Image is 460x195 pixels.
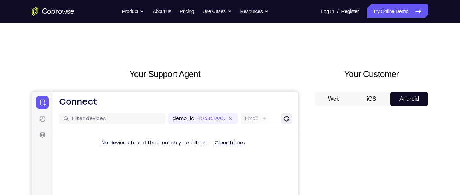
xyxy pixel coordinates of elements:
[315,68,428,81] h2: Your Customer
[4,37,17,49] a: Settings
[27,4,66,16] h1: Connect
[341,4,359,18] a: Register
[122,4,144,18] button: Product
[32,7,74,16] a: Go to the home page
[140,23,163,30] label: demo_id
[367,4,428,18] a: Try Online Demo
[321,4,334,18] a: Log In
[153,4,171,18] a: About us
[202,4,231,18] button: Use Cases
[240,4,269,18] button: Resources
[40,23,129,30] input: Filter devices...
[390,92,428,106] button: Android
[180,4,194,18] a: Pricing
[337,7,338,16] span: /
[213,23,226,30] label: Email
[32,68,298,81] h2: Your Support Agent
[69,48,176,54] span: No devices found that match your filters.
[353,92,391,106] button: iOS
[249,21,260,32] button: Refresh
[4,4,17,17] a: Connect
[315,92,353,106] button: Web
[177,44,219,58] button: Clear filters
[4,20,17,33] a: Sessions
